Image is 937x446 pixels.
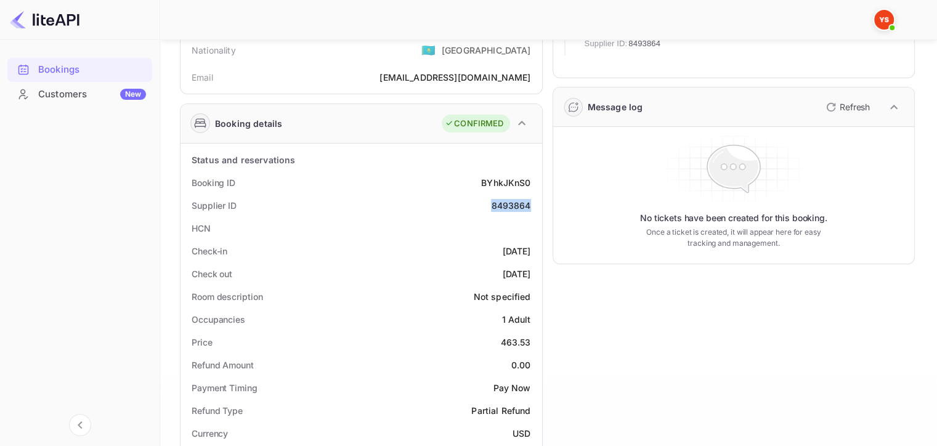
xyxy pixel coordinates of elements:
div: [DATE] [503,245,531,257]
div: USD [513,427,530,440]
div: Refund Amount [192,359,254,371]
div: Booking details [215,117,282,130]
div: Nationality [192,44,236,57]
div: Not specified [474,290,531,303]
div: Message log [588,100,643,113]
div: Room description [192,290,262,303]
p: Refresh [840,100,870,113]
div: 8493864 [491,199,530,212]
div: Bookings [7,58,152,82]
div: Status and reservations [192,153,295,166]
span: 8493864 [628,38,660,50]
div: CONFIRMED [445,118,503,130]
div: Email [192,71,213,84]
div: Check out [192,267,232,280]
div: 463.53 [501,336,531,349]
div: CustomersNew [7,83,152,107]
div: Supplier ID [192,199,237,212]
div: Partial Refund [471,404,530,417]
button: Refresh [819,97,875,117]
div: 0.00 [511,359,531,371]
div: Refund Type [192,404,243,417]
div: Bookings [38,63,146,77]
img: Yandex Support [874,10,894,30]
div: Pay Now [493,381,530,394]
div: Payment Timing [192,381,258,394]
div: Customers [38,87,146,102]
span: Supplier ID: [585,38,628,50]
div: Check-in [192,245,227,257]
div: HCN [192,222,211,235]
div: Booking ID [192,176,235,189]
div: Occupancies [192,313,245,326]
p: Once a ticket is created, it will appear here for easy tracking and management. [637,227,830,249]
div: Price [192,336,213,349]
div: BYhkJKnS0 [481,176,530,189]
img: LiteAPI logo [10,10,79,30]
div: [DATE] [503,267,531,280]
div: 1 Adult [501,313,530,326]
button: Collapse navigation [69,414,91,436]
div: New [120,89,146,100]
span: United States [421,39,436,61]
div: [GEOGRAPHIC_DATA] [442,44,531,57]
div: Currency [192,427,228,440]
a: Bookings [7,58,152,81]
a: CustomersNew [7,83,152,105]
div: [EMAIL_ADDRESS][DOMAIN_NAME] [379,71,530,84]
p: No tickets have been created for this booking. [640,212,827,224]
